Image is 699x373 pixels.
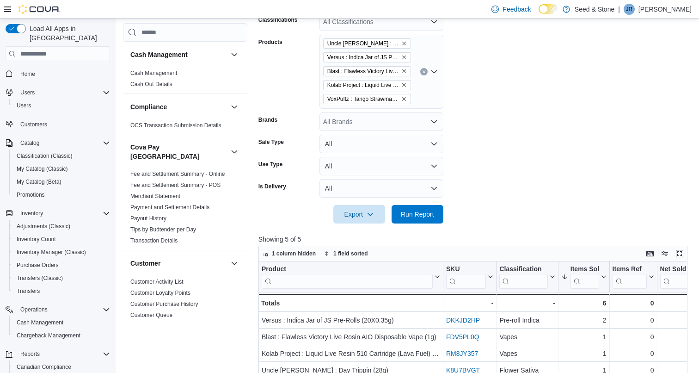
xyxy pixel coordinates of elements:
label: Is Delivery [258,183,286,190]
button: Remove Kolab Project : Liquid Live Resin 510 Cartridge (Lava Fuel) (1g) from selection in this group [401,82,407,88]
span: VoxPuffz : Tango Strawmango Rechargeable all-in-one vape (1.2g) [327,94,399,104]
button: Compliance [130,102,227,112]
div: 0 [612,298,654,309]
a: Fee and Settlement Summary - POS [130,182,221,188]
span: Home [20,70,35,78]
button: Cash Management [229,49,240,60]
span: Customers [20,121,47,128]
a: Promotions [13,189,49,200]
div: Classification [499,265,547,274]
a: FDV5PL0Q [446,333,479,341]
span: Reports [17,348,110,360]
span: Users [20,89,35,96]
button: Promotions [9,188,114,201]
span: VoxPuffz : Tango Strawmango Rechargeable all-in-one vape (1.2g) [323,94,411,104]
span: Uncle [PERSON_NAME] : Day Trippin (28g) [327,39,399,48]
a: Cash Management [130,70,177,76]
div: SKU [446,265,486,274]
button: Classification (Classic) [9,149,114,162]
a: OCS Transaction Submission Details [130,122,221,129]
span: Transfers [13,286,110,297]
span: Chargeback Management [13,330,110,341]
button: Cova Pay [GEOGRAPHIC_DATA] [130,143,227,161]
button: Product [262,265,440,289]
h3: Cash Management [130,50,188,59]
span: Versus : Indica Jar of JS Pre-Rolls (20X0.35g) [327,53,399,62]
button: Classification [499,265,555,289]
span: Blast : Flawless Victory Live Rosin AIO Disposable Vape (1g) [323,66,411,76]
a: RM8JY357 [446,350,478,357]
a: Inventory Count [13,234,60,245]
button: Purchase Orders [9,259,114,272]
button: Run Report [392,205,443,224]
span: Transfers (Classic) [13,273,110,284]
button: Transfers (Classic) [9,272,114,285]
span: Inventory Manager (Classic) [17,249,86,256]
span: Uncle Bob : Day Trippin (28g) [323,38,411,49]
span: JR [626,4,633,15]
div: Items Sold [570,265,599,289]
button: Remove Versus : Indica Jar of JS Pre-Rolls (20X0.35g) from selection in this group [401,55,407,60]
span: Cash Management [17,319,63,326]
span: Catalog [20,139,39,147]
a: My Catalog (Beta) [13,176,65,187]
a: Customer Purchase History [130,301,198,307]
span: Canadian Compliance [13,361,110,373]
button: Home [2,67,114,80]
div: Classification [499,265,547,289]
button: Reports [17,348,43,360]
a: My Catalog (Classic) [13,163,72,174]
button: Users [2,86,114,99]
button: All [319,179,443,198]
button: Remove Uncle Bob : Day Trippin (28g) from selection in this group [401,41,407,46]
button: Items Sold [561,265,607,289]
a: Adjustments (Classic) [13,221,74,232]
button: Inventory Manager (Classic) [9,246,114,259]
span: Purchase Orders [13,260,110,271]
h3: Compliance [130,102,167,112]
button: Customer [130,259,227,268]
p: [PERSON_NAME] [638,4,692,15]
button: Inventory [17,208,47,219]
span: Adjustments (Classic) [13,221,110,232]
div: Items Ref [612,265,646,289]
span: Classification (Classic) [13,150,110,162]
button: Operations [2,303,114,316]
a: Fee and Settlement Summary - Online [130,171,225,177]
div: 2 [561,315,607,326]
button: Cash Management [130,50,227,59]
button: Open list of options [430,18,438,25]
span: Customers [17,118,110,130]
span: Inventory Count [17,236,56,243]
button: Compliance [229,101,240,112]
a: Purchase Orders [13,260,62,271]
div: 6 [561,298,607,309]
label: Classifications [258,16,298,24]
button: SKU [446,265,493,289]
span: Purchase Orders [17,261,59,269]
div: Product [262,265,433,274]
button: Remove VoxPuffz : Tango Strawmango Rechargeable all-in-one vape (1.2g) from selection in this group [401,96,407,102]
span: My Catalog (Beta) [13,176,110,187]
label: Use Type [258,161,282,168]
span: Feedback [503,5,531,14]
a: Payout History [130,215,166,222]
button: Items Ref [612,265,654,289]
button: 1 field sorted [320,248,372,259]
div: Jimmie Rao [624,4,635,15]
button: Transfers [9,285,114,298]
span: Inventory Manager (Classic) [13,247,110,258]
button: Export [333,205,385,224]
p: Showing 5 of 5 [258,235,692,244]
button: Users [9,99,114,112]
button: Customers [2,118,114,131]
div: Items Ref [612,265,646,274]
a: Home [17,68,39,80]
div: - [499,298,555,309]
span: Promotions [13,189,110,200]
span: Reports [20,350,40,358]
a: Payment and Settlement Details [130,204,209,211]
button: Adjustments (Classic) [9,220,114,233]
a: Customer Activity List [130,279,184,285]
button: Catalog [2,137,114,149]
